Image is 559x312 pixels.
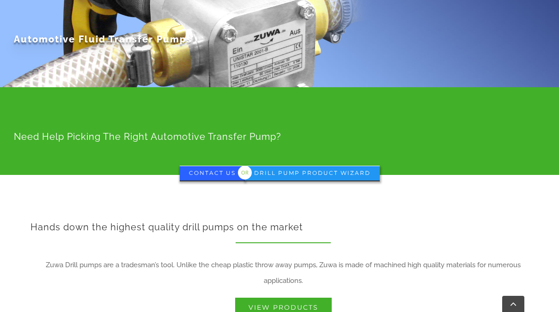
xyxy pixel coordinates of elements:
span: OR [241,167,249,179]
h2: Hands down the highest quality drill pumps on the market [30,208,536,233]
h2: Need Help Picking The Right Automotive Transfer Pump? [14,117,545,143]
span: Contact Us [189,169,236,176]
a: Contact Us [180,166,245,180]
p: Zuwa Drill pumps are a tradesman’s tool. Unlike the cheap plastic throw away pumps, Zuwa is made ... [30,257,536,288]
h1: Automotive Fluid Transfer Pumps [14,20,545,46]
span: View Products [249,303,318,312]
span: Drill Pump Product Wizard [254,169,371,176]
a: Drill Pump Product Wizard [245,166,380,180]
